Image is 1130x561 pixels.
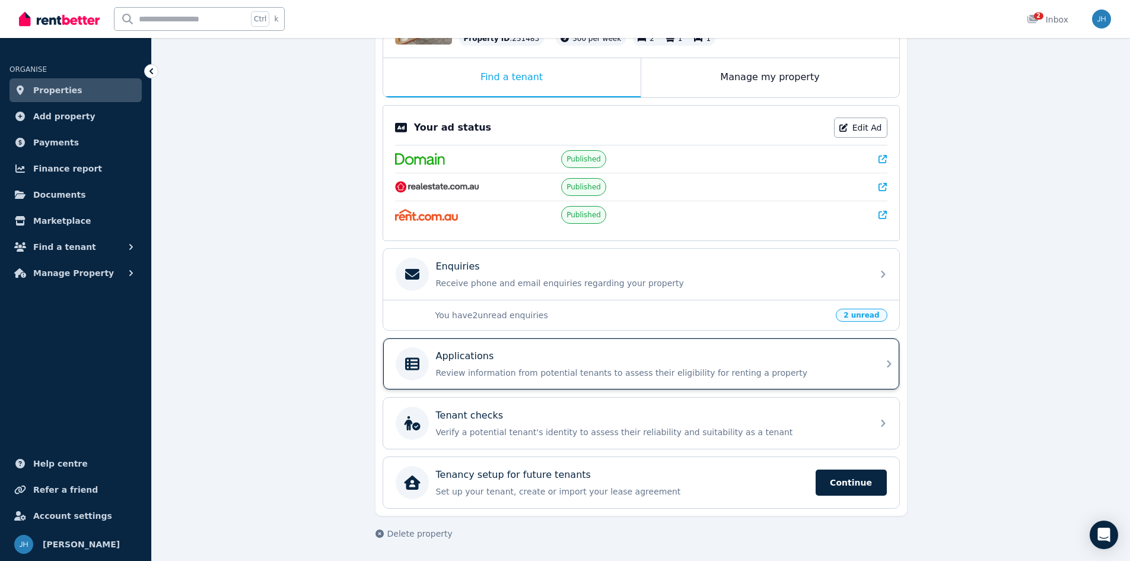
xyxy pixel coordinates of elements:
[435,309,829,321] p: You have 2 unread enquiries
[33,135,79,150] span: Payments
[706,34,711,43] span: 1
[9,131,142,154] a: Payments
[436,259,480,274] p: Enquiries
[1034,12,1043,20] span: 2
[383,398,899,449] a: Tenant checksVerify a potential tenant's identity to assess their reliability and suitability as ...
[9,104,142,128] a: Add property
[572,34,621,43] span: 500 per week
[395,153,445,165] img: Domain.com.au
[9,183,142,207] a: Documents
[566,210,601,220] span: Published
[9,78,142,102] a: Properties
[650,34,654,43] span: 2
[459,31,545,46] div: : 251483
[464,34,510,43] span: Property ID
[33,483,98,497] span: Refer a friend
[566,154,601,164] span: Published
[387,528,453,540] span: Delete property
[383,457,899,508] a: Tenancy setup for future tenantsSet up your tenant, create or import your lease agreementContinue
[9,478,142,502] a: Refer a friend
[566,182,601,192] span: Published
[383,249,899,300] a: EnquiriesReceive phone and email enquiries regarding your property
[1027,14,1068,26] div: Inbox
[414,121,491,135] p: Your ad status
[9,157,142,180] a: Finance report
[14,535,33,554] img: Joanne Howski
[436,426,865,438] p: Verify a potential tenant's identity to assess their reliability and suitability as a tenant
[274,14,278,24] span: k
[19,10,100,28] img: RentBetter
[9,209,142,233] a: Marketplace
[436,468,591,482] p: Tenancy setup for future tenants
[43,537,120,552] span: [PERSON_NAME]
[33,509,112,523] span: Account settings
[9,65,47,74] span: ORGANISE
[1090,521,1118,549] div: Open Intercom Messenger
[436,408,504,423] p: Tenant checks
[9,235,142,259] button: Find a tenant
[33,240,96,254] span: Find a tenant
[383,338,899,389] a: ApplicationsReview information from potential tenants to assess their eligibility for renting a p...
[9,261,142,285] button: Manage Property
[436,277,865,289] p: Receive phone and email enquiries regarding your property
[436,349,494,363] p: Applications
[834,118,887,138] a: Edit Ad
[436,367,865,379] p: Review information from potential tenants to assess their eligibility for renting a property
[251,11,269,27] span: Ctrl
[395,209,459,221] img: Rent.com.au
[436,486,808,497] p: Set up your tenant, create or import your lease agreement
[33,266,114,280] span: Manage Property
[33,83,82,97] span: Properties
[33,188,86,202] span: Documents
[9,504,142,528] a: Account settings
[383,58,641,97] div: Find a tenant
[33,109,96,123] span: Add property
[836,309,887,322] span: 2 unread
[395,181,480,193] img: RealEstate.com.au
[678,34,683,43] span: 1
[375,528,453,540] button: Delete property
[641,58,899,97] div: Manage my property
[33,457,88,471] span: Help centre
[33,214,91,228] span: Marketplace
[33,161,102,176] span: Finance report
[816,470,887,496] span: Continue
[9,452,142,476] a: Help centre
[1092,9,1111,28] img: Joanne Howski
